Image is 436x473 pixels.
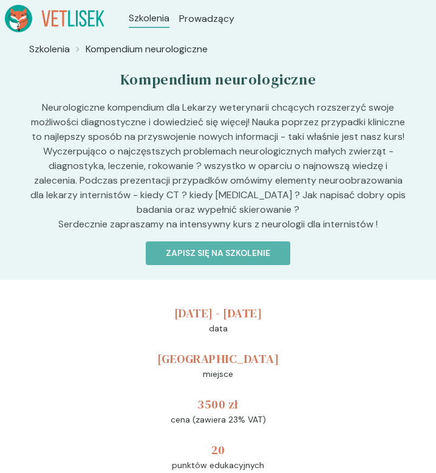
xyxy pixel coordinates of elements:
h3: [GEOGRAPHIC_DATA] [157,350,279,368]
a: Kompendium neurologiczne [86,42,208,57]
a: Zapisz się na szkolenie [29,241,407,270]
button: Zapisz się na szkolenie [146,241,290,265]
a: Szkolenia [29,42,70,57]
p: Zapisz się na szkolenie [166,247,270,260]
h3: 20 [211,441,225,459]
p: miejsce [203,368,233,381]
a: Szkolenia [129,11,169,26]
h3: [DATE] - [DATE] [174,304,262,322]
p: cena (zawiera 23% VAT) [171,413,266,426]
p: Neurologiczne kompendium dla Lekarzy weterynarii chcących rozszerzyć swoje możliwości diagnostycz... [29,100,407,241]
h2: Kompendium neurologiczne [29,69,407,91]
a: Prowadzący [179,12,234,26]
p: data [209,322,228,335]
h3: 3500 zł [197,395,239,413]
p: punktów edukacyjnych [172,459,264,472]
